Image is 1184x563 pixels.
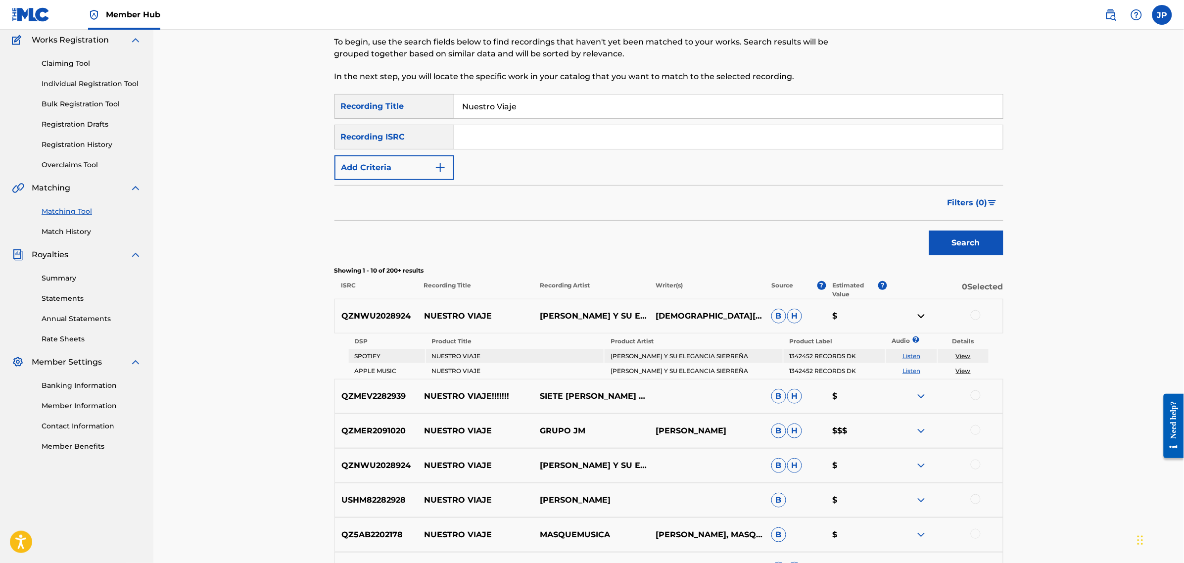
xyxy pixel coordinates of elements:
p: QZMER2091020 [335,425,418,437]
a: Registration Drafts [42,119,142,130]
img: Member Settings [12,356,24,368]
img: contract [915,310,927,322]
a: Public Search [1101,5,1121,25]
a: Claiming Tool [42,58,142,69]
p: Audio [886,336,898,345]
a: Annual Statements [42,314,142,324]
img: expand [130,182,142,194]
td: APPLE MUSIC [349,364,425,378]
p: NUESTRO VIAJE [418,425,533,437]
p: $ [826,529,887,541]
p: Recording Artist [533,281,649,299]
form: Search Form [334,94,1003,260]
iframe: Chat Widget [1135,516,1184,563]
img: Works Registration [12,34,25,46]
img: MLC Logo [12,7,50,22]
span: B [771,527,786,542]
p: NUESTRO VIAJE!!!!!!! [418,390,533,402]
button: Filters (0) [942,190,1003,215]
p: GRUPO JM [533,425,649,437]
td: NUESTRO VIAJE [426,349,604,363]
img: expand [915,390,927,402]
p: NUESTRO VIAJE [418,529,533,541]
span: H [787,423,802,438]
th: DSP [349,334,425,348]
td: SPOTIFY [349,349,425,363]
span: H [787,458,802,473]
p: $ [826,310,887,322]
img: expand [915,494,927,506]
span: Member Settings [32,356,102,368]
img: 9d2ae6d4665cec9f34b9.svg [434,162,446,174]
a: Bulk Registration Tool [42,99,142,109]
p: Showing 1 - 10 of 200+ results [334,266,1003,275]
img: Royalties [12,249,24,261]
div: Arrastrar [1137,525,1143,555]
td: 1342452 RECORDS DK [784,349,885,363]
p: USHM82282928 [335,494,418,506]
p: NUESTRO VIAJE [418,494,533,506]
div: Help [1127,5,1146,25]
span: Matching [32,182,70,194]
a: Member Information [42,401,142,411]
p: Recording Title [417,281,533,299]
p: ISRC [334,281,418,299]
p: Source [771,281,793,299]
a: Contact Information [42,421,142,431]
p: $$$ [826,425,887,437]
th: Product Artist [605,334,782,348]
p: Estimated Value [833,281,878,299]
a: Listen [902,367,920,375]
img: expand [915,460,927,471]
img: Matching [12,182,24,194]
img: expand [915,425,927,437]
img: expand [130,356,142,368]
span: Works Registration [32,34,109,46]
a: Matching Tool [42,206,142,217]
img: search [1105,9,1117,21]
img: Top Rightsholder [88,9,100,21]
a: Overclaims Tool [42,160,142,170]
td: NUESTRO VIAJE [426,364,604,378]
a: Match History [42,227,142,237]
p: [PERSON_NAME] Y SU ELEGANCIA SIERREÑA [533,310,649,322]
th: Product Label [784,334,885,348]
span: B [771,493,786,508]
div: Widget de chat [1135,516,1184,563]
span: H [787,389,802,404]
th: Product Title [426,334,604,348]
p: In the next step, you will locate the specific work in your catalog that you want to match to the... [334,71,850,83]
a: View [956,352,971,360]
span: B [771,309,786,324]
span: B [771,389,786,404]
a: Summary [42,273,142,283]
p: SIETE [PERSON_NAME] MC [US_STATE] [533,390,649,402]
button: Search [929,231,1003,255]
a: Banking Information [42,380,142,391]
p: Writer(s) [649,281,765,299]
div: User Menu [1152,5,1172,25]
a: Listen [902,352,920,360]
img: expand [130,249,142,261]
button: Add Criteria [334,155,454,180]
iframe: Resource Center [1156,386,1184,466]
p: [PERSON_NAME], MASQUEMUSICA [649,529,765,541]
p: QZNWU2028924 [335,310,418,322]
th: Details [938,334,989,348]
a: Registration History [42,140,142,150]
a: Statements [42,293,142,304]
span: B [771,423,786,438]
td: [PERSON_NAME] Y SU ELEGANCIA SIERREÑA [605,364,782,378]
span: B [771,458,786,473]
td: [PERSON_NAME] Y SU ELEGANCIA SIERREÑA [605,349,782,363]
img: expand [130,34,142,46]
img: help [1131,9,1142,21]
p: QZ5AB2202178 [335,529,418,541]
a: Individual Registration Tool [42,79,142,89]
p: QZNWU2028924 [335,460,418,471]
p: NUESTRO VIAJE [418,460,533,471]
img: expand [915,529,927,541]
p: [PERSON_NAME] Y SU ELEGANCIA SIERREÑA [533,460,649,471]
